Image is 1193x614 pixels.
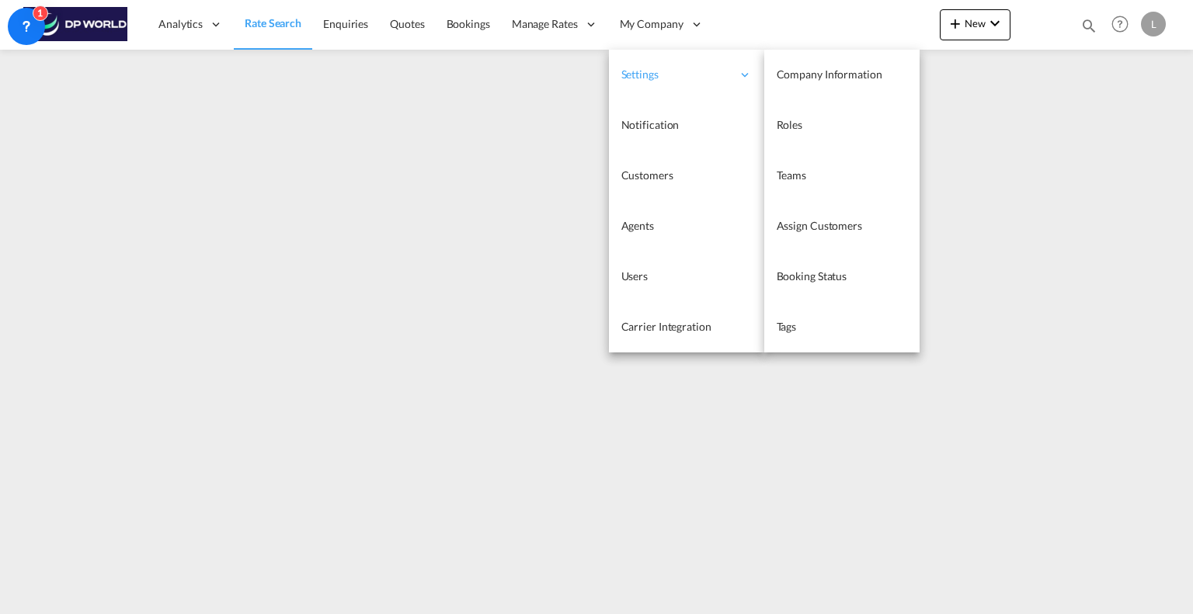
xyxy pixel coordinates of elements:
a: Agents [609,201,764,251]
div: Help [1107,11,1141,39]
span: New [946,17,1004,29]
span: Agents [621,219,654,232]
span: Booking Status [777,269,847,283]
div: L [1141,12,1166,36]
span: My Company [620,16,683,32]
span: Manage Rates [512,16,578,32]
span: Help [1107,11,1133,37]
a: Teams [764,151,920,201]
img: c08ca190194411f088ed0f3ba295208c.png [23,7,128,42]
button: icon-plus 400-fgNewicon-chevron-down [940,9,1010,40]
a: Booking Status [764,251,920,302]
span: Roles [777,118,803,131]
span: Users [621,269,649,283]
span: Customers [621,168,673,182]
a: Roles [764,100,920,151]
div: Settings [609,50,764,100]
a: Tags [764,302,920,352]
a: Carrier Integration [609,302,764,352]
a: Assign Customers [764,201,920,251]
a: Customers [609,151,764,201]
span: Assign Customers [777,219,862,232]
span: Carrier Integration [621,320,711,333]
span: Bookings [447,17,490,30]
span: Rate Search [245,16,301,29]
div: icon-magnify [1080,17,1097,40]
md-icon: icon-chevron-down [986,14,1004,33]
span: Tags [777,320,797,333]
a: Users [609,251,764,302]
a: Notification [609,100,764,151]
span: Settings [621,67,732,82]
span: Company Information [777,68,882,81]
md-icon: icon-plus 400-fg [946,14,965,33]
span: Analytics [158,16,203,32]
span: Teams [777,168,807,182]
span: Notification [621,118,680,131]
md-icon: icon-magnify [1080,17,1097,34]
span: Enquiries [323,17,368,30]
span: Quotes [390,17,424,30]
a: Company Information [764,50,920,100]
